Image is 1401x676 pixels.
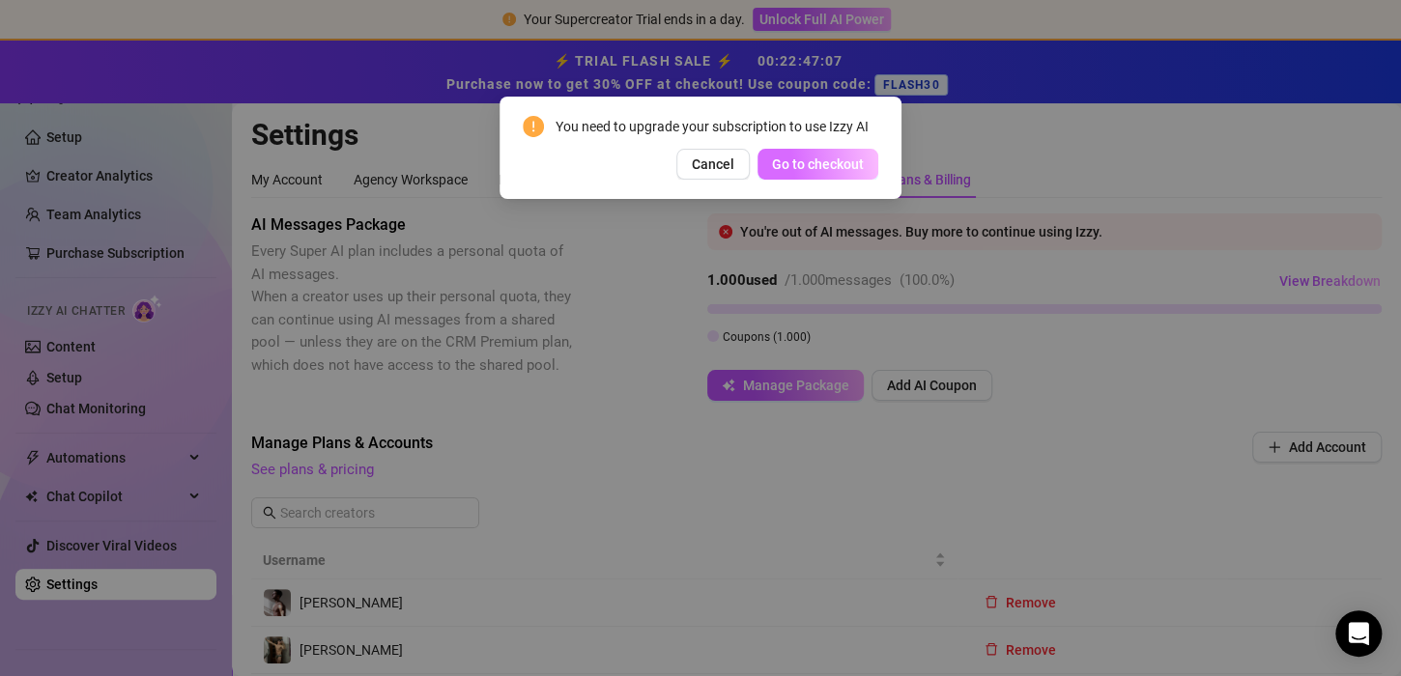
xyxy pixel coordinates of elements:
span: Cancel [692,156,734,172]
span: Go to checkout [772,156,864,172]
button: Cancel [676,149,750,180]
div: Open Intercom Messenger [1335,610,1382,657]
span: exclamation-circle [523,116,544,137]
button: Go to checkout [758,149,878,180]
div: You need to upgrade your subscription to use Izzy AI [556,116,878,137]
